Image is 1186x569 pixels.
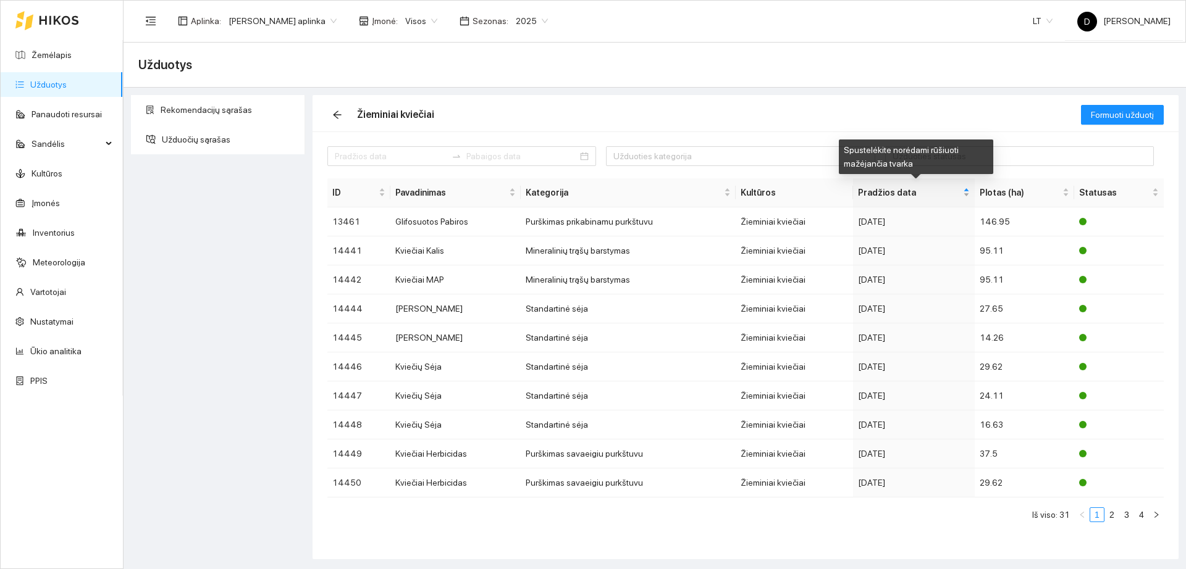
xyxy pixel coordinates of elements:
span: Sezonas : [473,14,508,28]
td: 29.62 [975,352,1075,381]
td: 14448 [327,410,390,439]
td: Žieminiai kviečiai [736,236,853,265]
span: left [1079,511,1086,518]
a: 4 [1135,508,1148,521]
span: Užduočių sąrašas [162,127,295,152]
th: this column's title is ID,this column is sortable [327,178,390,207]
td: Purškimas savaeigiu purkštuvu [521,439,736,468]
a: Vartotojai [30,287,66,297]
td: Kviečiai Herbicidas [390,468,520,497]
td: 14446 [327,352,390,381]
td: Standartinė sėja [521,410,736,439]
input: Pabaigos data [466,149,578,163]
td: 14444 [327,294,390,323]
span: Visos [405,12,437,30]
td: Purškimas prikabinamu purkštuvu [521,207,736,236]
a: Inventorius [33,228,75,238]
span: Donato Grakausko aplinka [229,12,337,30]
span: menu-fold [145,15,156,27]
td: 37.5 [975,439,1075,468]
button: right [1149,507,1164,522]
td: 16.63 [975,410,1075,439]
td: Standartinė sėja [521,352,736,381]
li: 1 [1090,507,1104,522]
div: [DATE] [858,447,969,460]
a: Įmonės [32,198,60,208]
td: 14442 [327,265,390,294]
td: Standartinė sėja [521,323,736,352]
span: Kategorija [526,186,722,199]
span: Aplinka : [191,14,221,28]
th: this column's title is Pavadinimas,this column is sortable [390,178,520,207]
div: [DATE] [858,418,969,431]
a: Kultūros [32,168,62,178]
th: this column's title is Kategorija,this column is sortable [521,178,736,207]
a: Meteorologija [33,257,85,267]
td: [PERSON_NAME] [390,323,520,352]
td: Kviečių Sėja [390,410,520,439]
a: Ūkio analitika [30,346,82,356]
div: [DATE] [858,360,969,373]
span: solution [146,106,154,114]
td: Žieminiai kviečiai [736,265,853,294]
td: Kviečių Sėja [390,352,520,381]
input: Pradžios data [335,149,447,163]
li: Iš viso: 31 [1032,507,1070,522]
td: 14441 [327,236,390,265]
span: Rekomendacijų sąrašas [161,98,295,122]
li: 4 [1134,507,1149,522]
th: this column's title is Plotas (ha),this column is sortable [975,178,1075,207]
span: Įmonė : [372,14,398,28]
td: 14449 [327,439,390,468]
td: 27.65 [975,294,1075,323]
span: 2025 [516,12,548,30]
button: menu-fold [138,9,163,33]
a: Nustatymai [30,317,74,326]
td: 146.95 [975,207,1075,236]
li: Atgal [1075,507,1090,522]
span: [PERSON_NAME] [1077,16,1171,26]
li: 2 [1104,507,1119,522]
td: Žieminiai kviečiai [736,207,853,236]
td: Žieminiai kviečiai [736,352,853,381]
span: D [1084,12,1090,31]
td: Žieminiai kviečiai [736,294,853,323]
td: 24.11 [975,381,1075,410]
span: Pradžios data [858,186,960,199]
span: calendar [460,16,469,26]
li: 3 [1119,507,1134,522]
td: 14450 [327,468,390,497]
button: arrow-left [327,105,347,125]
th: this column's title is Statusas,this column is sortable [1074,178,1164,207]
button: Formuoti užduotį [1081,105,1164,125]
span: ID [332,186,376,199]
span: Užduotys [138,55,192,75]
span: to [452,151,461,161]
span: arrow-left [328,110,347,120]
td: Žieminiai kviečiai [736,468,853,497]
div: [DATE] [858,389,969,402]
td: Purškimas savaeigiu purkštuvu [521,468,736,497]
td: Žieminiai kviečiai [736,381,853,410]
div: [DATE] [858,244,969,257]
li: Pirmyn [1149,507,1164,522]
a: Panaudoti resursai [32,109,102,119]
td: Mineralinių trąšų barstymas [521,265,736,294]
td: 14447 [327,381,390,410]
td: Kviečiai Herbicidas [390,439,520,468]
td: Žieminiai kviečiai [736,410,853,439]
div: [DATE] [858,331,969,344]
td: 13461 [327,207,390,236]
span: Plotas (ha) [980,186,1061,199]
span: Sandėlis [32,131,102,156]
td: Mineralinių trąšų barstymas [521,236,736,265]
span: swap-right [452,151,461,161]
div: Žieminiai kviečiai [357,107,434,122]
a: PPIS [30,376,48,386]
a: 2 [1105,508,1119,521]
span: right [1153,511,1160,518]
td: Kviečių Sėja [390,381,520,410]
span: Statusas [1079,186,1150,199]
a: Žemėlapis [32,50,72,60]
a: 1 [1090,508,1104,521]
